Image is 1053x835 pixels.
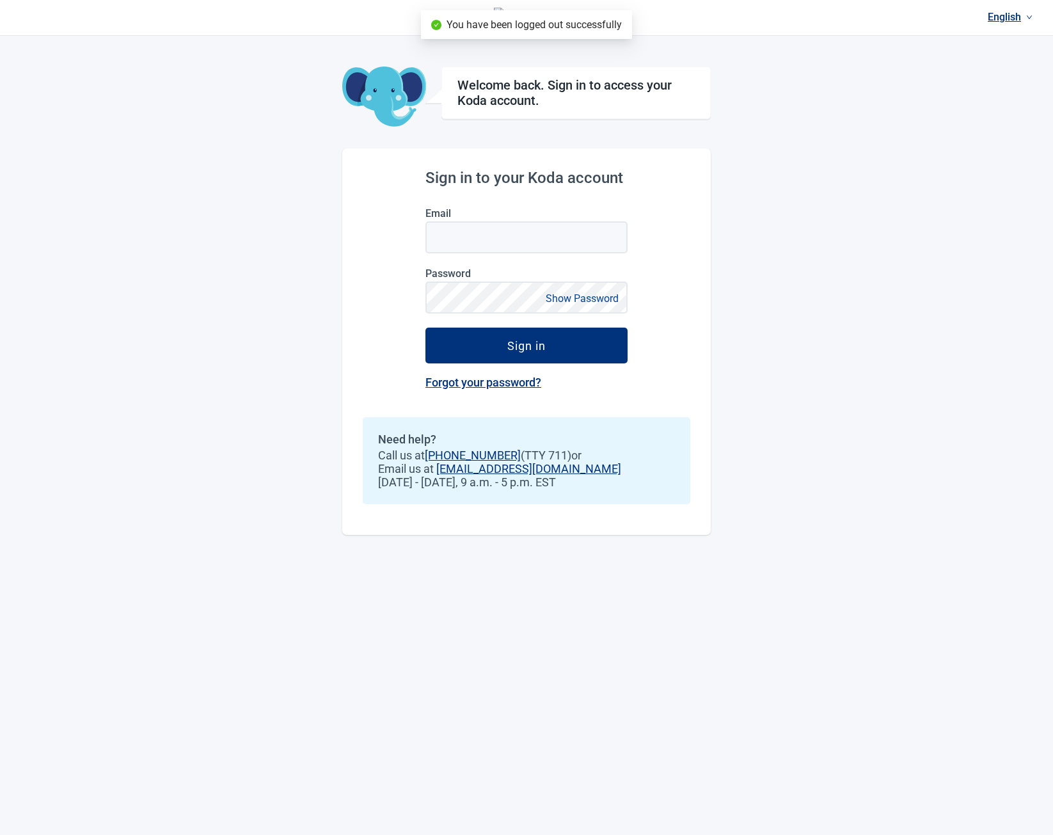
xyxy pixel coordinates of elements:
span: You have been logged out successfully [447,19,622,31]
button: Sign in [425,328,628,363]
span: down [1026,14,1033,20]
img: Koda Health [494,8,560,28]
a: [PHONE_NUMBER] [425,449,521,462]
a: [EMAIL_ADDRESS][DOMAIN_NAME] [436,462,621,475]
button: Show Password [542,290,622,307]
h1: Welcome back. Sign in to access your Koda account. [457,77,695,108]
a: Current language: English [983,6,1038,28]
h2: Need help? [378,433,675,446]
h2: Sign in to your Koda account [425,169,628,187]
img: Koda Elephant [342,67,426,128]
span: check-circle [431,20,441,30]
a: Forgot your password? [425,376,541,389]
main: Main content [342,36,711,535]
span: Email us at [378,462,675,475]
label: Password [425,267,628,280]
div: Sign in [507,339,546,352]
label: Email [425,207,628,219]
span: [DATE] - [DATE], 9 a.m. - 5 p.m. EST [378,475,675,489]
span: Call us at (TTY 711) or [378,449,675,462]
